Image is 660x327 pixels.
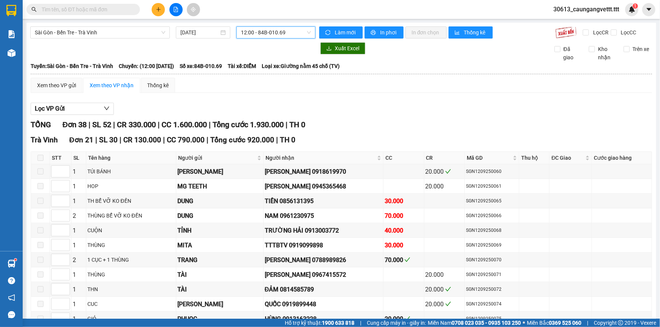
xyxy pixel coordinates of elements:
span: Thống kê [464,28,487,37]
img: 9k= [555,26,577,39]
div: Cầu Ngang [6,6,44,25]
button: aim [187,3,200,16]
span: ⚪️ [523,321,525,324]
span: CR 130.000 [123,136,161,144]
div: DUNG [177,211,262,221]
div: DUNG [177,196,262,206]
span: check [445,168,451,174]
span: check [404,316,410,322]
span: CC 1.600.000 [162,120,207,129]
span: | [207,136,208,144]
span: | [276,136,278,144]
div: 30.000 [385,196,422,206]
div: THƯ [49,23,126,32]
div: QUỐC 0919899448 [265,299,382,309]
div: 1 [73,226,85,235]
input: Tìm tên, số ĐT hoặc mã đơn [42,5,131,14]
span: Tổng cước 920.000 [210,136,274,144]
span: SL 52 [92,120,111,129]
div: [PERSON_NAME] 0945365468 [265,182,382,191]
span: | [360,319,361,327]
span: 1 [634,3,637,9]
div: 20.000 [426,299,463,309]
div: 70.000 [385,255,422,265]
span: Xuất Excel [335,44,359,52]
span: TH 0 [289,120,305,129]
span: Lọc CC [618,28,638,37]
div: 70.000 [385,211,422,221]
button: printerIn phơi [365,26,404,39]
div: Xem theo VP gửi [37,81,76,89]
div: 2 [73,211,85,221]
span: file-add [173,7,179,12]
span: Tài xế: DIỄM [228,62,256,70]
span: | [113,120,115,129]
td: SGN1209250074 [465,297,519,312]
span: check [445,301,451,307]
div: SGN1209250066 [466,212,518,219]
span: Loại xe: Giường nằm 45 chỗ (TV) [262,62,340,70]
div: TÀI [177,270,262,279]
span: TH 0 [280,136,295,144]
span: Người gửi [178,154,255,162]
span: | [163,136,165,144]
div: SGN1209250070 [466,256,518,264]
span: check [404,257,410,263]
span: Tổng cước 1.930.000 [213,120,284,129]
div: 40.000 [385,226,422,235]
div: 20.000 [385,314,422,324]
td: SGN1209250070 [465,253,519,267]
div: 0912867746 [49,32,126,43]
button: In đơn chọn [405,26,447,39]
div: TH BỂ VỠ KO ĐỀN [87,197,175,205]
span: 12:00 - 84B-010.69 [241,27,311,38]
th: SL [71,152,86,164]
span: plus [156,7,161,12]
div: 20.000 [426,285,463,294]
span: Miền Nam [428,319,521,327]
span: Sài Gòn - Bến Tre - Trà Vinh [35,27,165,38]
td: SGN1209250069 [465,238,519,253]
div: 20.000 [6,48,45,57]
div: 20.000 [426,270,463,279]
span: download [326,46,332,52]
td: SGN1209250066 [465,208,519,223]
span: 30613_caungangvettt.ttt [547,5,625,14]
div: TỈNH [177,226,262,235]
button: file-add [169,3,183,16]
button: bar-chartThống kê [449,26,493,39]
span: question-circle [8,277,15,284]
div: SGN1209250069 [466,242,518,249]
div: HÙNG 0913163228 [265,314,382,324]
div: TTTBTV 0919099898 [265,241,382,250]
div: SGN1209250071 [466,271,518,278]
div: ĐẢM 0814585789 [265,285,382,294]
span: | [95,136,97,144]
span: Đơn 21 [69,136,93,144]
td: SGN1209250075 [465,312,519,326]
th: CR [424,152,465,164]
div: [PERSON_NAME] [177,167,262,176]
span: Nhận: [49,6,67,14]
span: message [8,311,15,318]
div: 1 [73,182,85,191]
th: CC [384,152,424,164]
span: copyright [618,320,623,325]
span: | [158,120,160,129]
sup: 1 [633,3,638,9]
td: SGN1209250060 [465,164,519,179]
span: CC 790.000 [167,136,205,144]
input: 12/09/2025 [180,28,219,37]
img: solution-icon [8,30,16,38]
div: SGN1209250061 [466,183,518,190]
span: caret-down [646,6,652,13]
span: Số xe: 84B-010.69 [180,62,222,70]
span: SL 30 [99,136,118,144]
b: Tuyến: Sài Gòn - Bến Tre - Trà Vinh [31,63,113,69]
span: bar-chart [455,30,461,36]
div: THN [87,285,175,293]
th: STT [50,152,71,164]
span: In phơi [380,28,398,37]
span: search [31,7,37,12]
span: Hỗ trợ kỹ thuật: [285,319,354,327]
